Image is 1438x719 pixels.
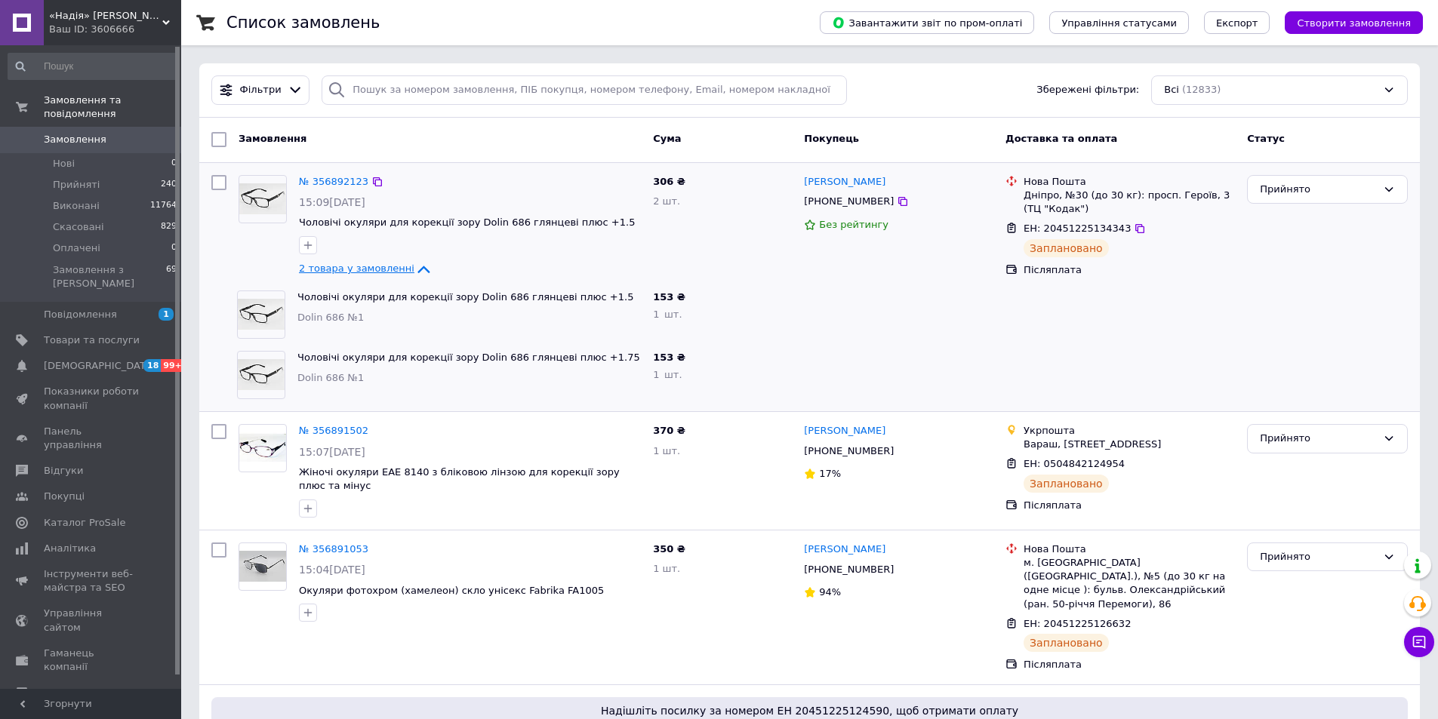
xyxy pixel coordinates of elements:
[53,220,104,234] span: Скасовані
[653,563,680,574] span: 1 шт.
[299,466,620,492] a: Жіночі окуляри EAE 8140 з бліковою лінзою для корекції зору плюс та мінус
[171,157,177,171] span: 0
[240,83,282,97] span: Фільтри
[1024,223,1131,234] span: ЕН: 20451225134343
[1024,189,1235,216] div: Дніпро, №30 (до 30 кг): просп. Героїв, 3 (ТЦ "Кодак")
[44,333,140,347] span: Товари та послуги
[44,647,140,674] span: Гаманець компанії
[238,299,285,330] img: Фото товару
[238,359,285,390] img: Фото товару
[804,175,885,189] a: [PERSON_NAME]
[1297,17,1411,29] span: Створити замовлення
[49,9,162,23] span: «Надія» Інтернет-Магазин
[1024,438,1235,451] div: Вараш, [STREET_ADDRESS]
[299,425,368,436] a: № 356891502
[653,445,680,456] span: 1 шт.
[653,176,685,187] span: 306 ₴
[1024,458,1125,469] span: ЕН: 0504842124954
[297,372,364,383] span: Dolin 686 №1
[299,196,365,208] span: 15:09[DATE]
[1024,556,1235,611] div: м. [GEOGRAPHIC_DATA] ([GEOGRAPHIC_DATA].), №5 (до 30 кг на одне місце ): бульв. Олександрійський ...
[299,446,365,458] span: 15:07[DATE]
[159,308,174,321] span: 1
[1260,549,1377,565] div: Прийнято
[44,133,106,146] span: Замовлення
[226,14,380,32] h1: Список замовлень
[299,543,368,555] a: № 356891053
[161,359,186,372] span: 99+
[1260,182,1377,198] div: Прийнято
[53,263,166,290] span: Замовлення з [PERSON_NAME]
[653,133,681,144] span: Cума
[653,309,682,320] span: 1 шт.
[1024,475,1109,493] div: Заплановано
[653,425,685,436] span: 370 ₴
[53,178,100,192] span: Прийняті
[299,263,433,274] a: 2 товара у замовленні
[171,241,177,255] span: 0
[150,199,177,213] span: 11764
[299,217,635,228] a: Чоловічі окуляри для корекції зору Dolin 686 глянцеві плюс +1.5
[44,607,140,634] span: Управління сайтом
[44,464,83,478] span: Відгуки
[1247,133,1285,144] span: Статус
[1024,542,1235,556] div: Нова Пошта
[1024,658,1235,671] div: Післяплата
[44,686,82,699] span: Маркет
[1260,431,1377,447] div: Прийнято
[1024,634,1109,652] div: Заплановано
[1024,263,1235,277] div: Післяплата
[1024,239,1109,257] div: Заплановано
[53,157,75,171] span: Нові
[819,219,888,230] span: Без рейтингу
[53,199,100,213] span: Виконані
[161,220,177,234] span: 829
[44,385,140,412] span: Показники роботи компанії
[44,359,156,373] span: [DEMOGRAPHIC_DATA]
[1061,17,1177,29] span: Управління статусами
[44,425,140,452] span: Панель управління
[653,543,685,555] span: 350 ₴
[1204,11,1270,34] button: Експорт
[1164,83,1179,97] span: Всі
[1024,424,1235,438] div: Укрпошта
[239,183,286,214] img: Фото товару
[239,424,287,472] a: Фото товару
[1270,17,1423,28] a: Створити замовлення
[820,11,1034,34] button: Завантажити звіт по пром-оплаті
[819,586,841,598] span: 94%
[1024,175,1235,189] div: Нова Пошта
[1036,83,1139,97] span: Збережені фільтри:
[239,133,306,144] span: Замовлення
[804,133,859,144] span: Покупець
[653,369,682,380] span: 1 шт.
[804,424,885,438] a: [PERSON_NAME]
[1285,11,1423,34] button: Створити замовлення
[44,308,117,321] span: Повідомлення
[49,23,181,36] div: Ваш ID: 3606666
[239,175,287,223] a: Фото товару
[1216,17,1258,29] span: Експорт
[297,291,633,303] a: Чоловічі окуляри для корекції зору Dolin 686 глянцеві плюс +1.5
[161,178,177,192] span: 240
[143,359,161,372] span: 18
[8,53,178,80] input: Пошук
[297,312,364,323] span: Dolin 686 №1
[322,75,847,105] input: Пошук за номером замовлення, ПІБ покупця, номером телефону, Email, номером накладної
[299,585,604,596] a: Окуляри фотохром (хамелеон) скло унісекс Fabrika FA1005
[819,468,841,479] span: 17%
[166,263,177,290] span: 69
[44,567,140,595] span: Інструменти веб-майстра та SEO
[53,241,100,255] span: Оплачені
[299,176,368,187] a: № 356892123
[1005,133,1117,144] span: Доставка та оплата
[44,542,96,555] span: Аналітика
[299,564,365,576] span: 15:04[DATE]
[801,192,897,211] div: [PHONE_NUMBER]
[44,516,125,530] span: Каталог ProSale
[239,432,286,463] img: Фото товару
[297,352,640,363] a: Чоловічі окуляри для корекції зору Dolin 686 глянцеві плюс +1.75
